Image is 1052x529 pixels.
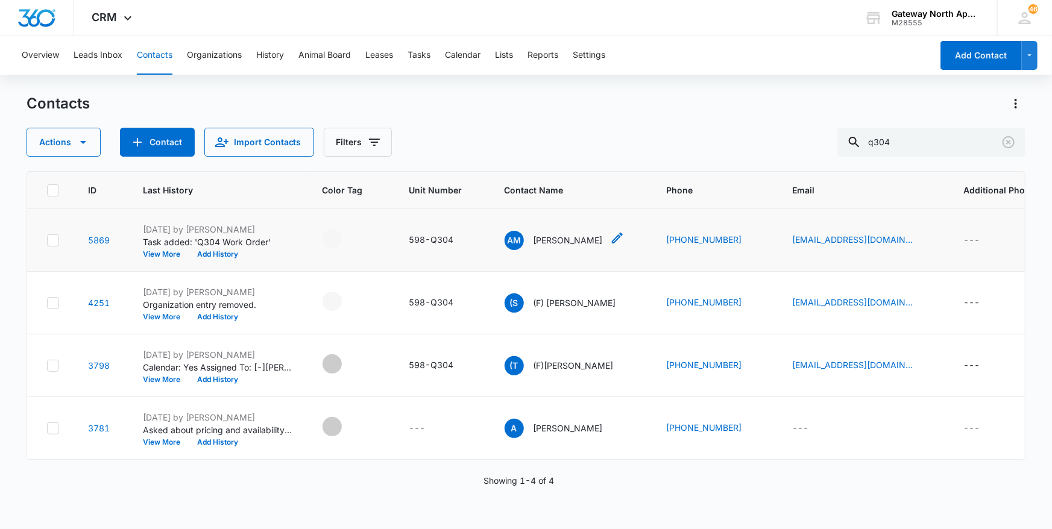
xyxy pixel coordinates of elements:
div: --- [964,296,980,310]
a: [PHONE_NUMBER] [667,358,742,371]
div: Additional Phone - - Select to Edit Field [964,421,1002,436]
p: [DATE] by [PERSON_NAME] [143,286,294,298]
a: [PHONE_NUMBER] [667,296,742,308]
button: Leads Inbox [74,36,122,75]
span: (S [505,293,524,313]
a: Navigate to contact details page for Alexis [88,423,110,433]
button: View More [143,313,189,321]
div: Phone - 7206073149 - Select to Edit Field [667,296,764,310]
button: Add History [189,439,247,446]
div: --- [964,233,980,248]
a: Navigate to contact details page for (F) Sarah Hardegen [88,298,110,308]
button: Add Contact [940,41,1022,70]
div: Contact Name - Ary Macias - Select to Edit Field [505,231,625,250]
span: Last History [143,184,276,196]
span: (T [505,356,524,375]
div: - - Select to Edit Field [323,229,364,248]
p: [PERSON_NAME] [534,234,603,246]
div: - - Select to Edit Field [323,354,364,374]
button: Add History [189,313,247,321]
div: Email - shardegen80@gmail.com - Select to Edit Field [793,296,935,310]
p: Organization entry removed. [143,298,294,311]
div: Contact Name - (F) Sarah Hardegen - Select to Edit Field [505,293,638,313]
button: Settings [573,36,605,75]
div: Unit Number - 598-Q304 - Select to Edit Field [409,358,476,373]
span: Unit Number [409,184,476,196]
div: Phone - 9706607891 - Select to Edit Field [667,233,764,248]
div: Phone - 7202167862 - Select to Edit Field [667,421,764,436]
div: - - Select to Edit Field [323,292,364,311]
button: Contacts [137,36,172,75]
span: CRM [92,11,118,23]
a: [PHONE_NUMBER] [667,421,742,434]
button: History [256,36,284,75]
a: Navigate to contact details page for (F)Tiffany Traxinger [88,360,110,371]
div: 598-Q304 [409,296,454,308]
p: Asked about pricing and availability. They don't have credit so they want to make sure family wil... [143,424,294,436]
div: notifications count [1028,4,1038,14]
button: Lists [495,36,513,75]
a: [EMAIL_ADDRESS][DOMAIN_NAME] [793,358,913,371]
a: Navigate to contact details page for Ary Macias [88,235,110,245]
button: Organizations [187,36,242,75]
div: Phone - 630-415-7112 - Select to Edit Field [667,358,764,373]
p: (F) [PERSON_NAME] [534,296,616,309]
button: Actions [1006,94,1025,113]
div: Additional Phone - - Select to Edit Field [964,233,1002,248]
span: Phone [667,184,746,196]
p: Showing 1-4 of 4 [483,474,554,487]
div: --- [409,421,426,436]
button: Calendar [445,36,480,75]
button: Overview [22,36,59,75]
span: 46 [1028,4,1038,14]
span: Additional Phone [964,184,1036,196]
div: Additional Phone - - Select to Edit Field [964,358,1002,373]
button: Animal Board [298,36,351,75]
div: Email - - Select to Edit Field [793,421,831,436]
button: Reports [528,36,558,75]
span: Contact Name [505,184,620,196]
button: Leases [365,36,393,75]
span: Email [793,184,918,196]
button: Filters [324,128,392,157]
div: Unit Number - 598-Q304 - Select to Edit Field [409,233,476,248]
div: Contact Name - (F)Tiffany Traxinger - Select to Edit Field [505,356,635,375]
button: Clear [999,133,1018,152]
button: Add History [189,376,247,383]
p: [DATE] by [PERSON_NAME] [143,223,294,236]
button: View More [143,376,189,383]
div: Email - deatheater514@yahoo.com - Select to Edit Field [793,233,935,248]
span: ID [88,184,96,196]
div: --- [793,421,809,436]
a: [EMAIL_ADDRESS][DOMAIN_NAME] [793,296,913,308]
span: Color Tag [323,184,363,196]
button: Actions [27,128,101,157]
button: Add History [189,251,247,258]
p: [DATE] by [PERSON_NAME] [143,348,294,361]
h1: Contacts [27,95,90,113]
button: Tasks [408,36,430,75]
div: --- [964,421,980,436]
a: [PHONE_NUMBER] [667,233,742,246]
div: --- [964,358,980,373]
div: 598-Q304 [409,233,454,246]
div: - - Select to Edit Field [323,417,364,436]
span: AM [505,231,524,250]
button: Import Contacts [204,128,314,157]
div: Unit Number - 598-Q304 - Select to Edit Field [409,296,476,310]
div: 598-Q304 [409,358,454,371]
div: Additional Phone - - Select to Edit Field [964,296,1002,310]
button: View More [143,251,189,258]
div: account id [892,19,980,27]
p: [DATE] by [PERSON_NAME] [143,411,294,424]
p: [PERSON_NAME] [534,422,603,434]
p: (F)[PERSON_NAME] [534,359,614,372]
p: Task added: 'Q304 Work Order' [143,236,294,248]
p: Calendar: Yes Assigned To: [-][PERSON_NAME], [-][PERSON_NAME], [+]Manager Access Commission Perce... [143,361,294,374]
button: Add Contact [120,128,195,157]
div: Contact Name - Alexis - Select to Edit Field [505,419,625,438]
div: account name [892,9,980,19]
input: Search Contacts [837,128,1025,157]
a: [EMAIL_ADDRESS][DOMAIN_NAME] [793,233,913,246]
div: Email - tiff.trax128@gmail.com - Select to Edit Field [793,358,935,373]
